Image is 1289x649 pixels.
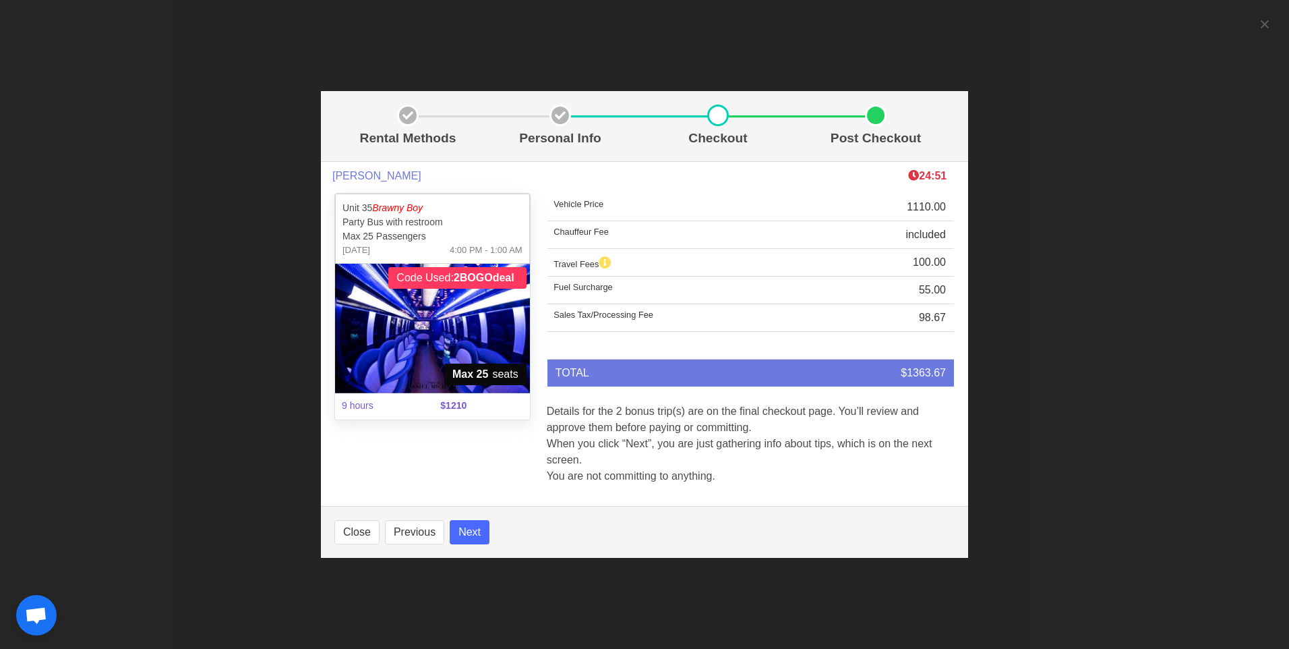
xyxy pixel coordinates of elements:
td: Travel Fees [547,249,811,277]
td: Vehicle Price [547,194,811,221]
td: 55.00 [811,277,954,304]
td: Chauffeur Fee [547,221,811,249]
span: [PERSON_NAME] [332,169,421,182]
em: Brawny Boy [372,202,423,213]
p: When you click “Next”, you are just gathering info about tips, which is on the next screen. [547,436,955,468]
strong: 2BOGOdeal [454,270,514,286]
span: seats [444,364,527,385]
span: Code Used: [388,267,526,289]
p: Post Checkout [802,129,949,148]
p: Checkout [644,129,791,148]
td: TOTAL [547,360,811,387]
strong: Max 25 [452,366,488,383]
span: 4:00 PM - 1:00 AM [450,244,522,257]
a: Open chat [16,595,57,636]
p: You are not committing to anything. [547,468,955,484]
p: Personal Info [487,129,634,148]
td: Sales Tax/Processing Fee [547,304,811,332]
span: [DATE] [342,244,370,257]
td: included [811,221,954,249]
td: $1363.67 [811,360,954,387]
button: Next [450,520,489,544]
p: Details for the 2 bonus trip(s) are on the final checkout page. You’ll review and approve them be... [547,403,955,436]
img: 35%2002.jpg [335,264,530,393]
td: 100.00 [811,249,954,277]
td: Fuel Surcharge [547,277,811,304]
td: 98.67 [811,304,954,332]
span: 9 hours [334,391,432,421]
span: The clock is ticking ⁠— this timer shows how long we'll hold this limo during checkout. If time r... [908,170,947,181]
p: Max 25 Passengers [342,229,522,244]
p: Unit 35 [342,201,522,215]
p: Rental Methods [340,129,476,148]
button: Previous [385,520,444,544]
b: 24:51 [908,170,947,181]
button: Close [334,520,380,544]
td: 1110.00 [811,194,954,221]
p: Party Bus with restroom [342,215,522,229]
